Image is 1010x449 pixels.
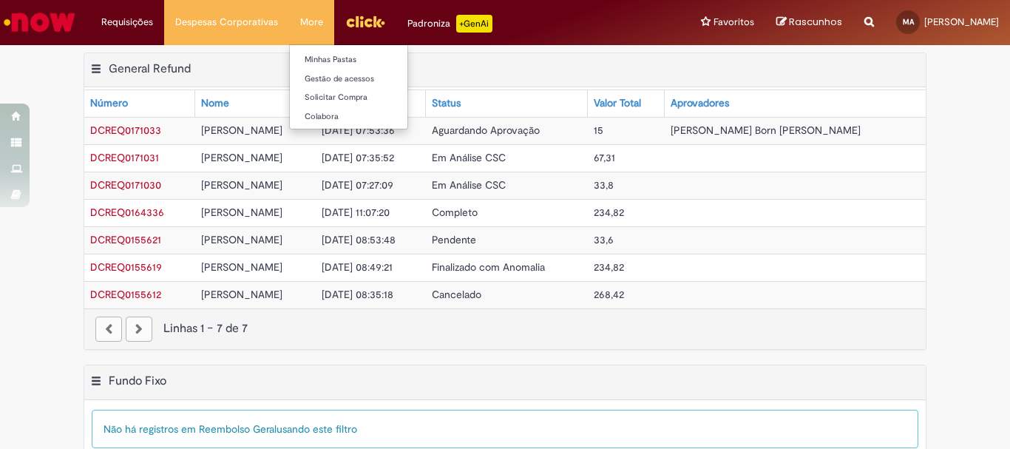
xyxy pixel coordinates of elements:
[1,7,78,37] img: ServiceNow
[175,15,278,30] span: Despesas Corporativas
[432,206,478,219] span: Completo
[432,124,540,137] span: Aguardando Aprovação
[90,233,161,246] a: Abrir Registro: DCREQ0155621
[789,15,842,29] span: Rascunhos
[290,109,453,125] a: Colabora
[290,71,453,87] a: Gestão de acessos
[345,10,385,33] img: click_logo_yellow_360x200.png
[90,178,161,192] a: Abrir Registro: DCREQ0171030
[90,374,102,393] button: Fundo Fixo Menu de contexto
[201,151,282,164] span: [PERSON_NAME]
[90,124,161,137] span: DCREQ0171033
[322,260,393,274] span: [DATE] 08:49:21
[432,178,506,192] span: Em Análise CSC
[671,124,861,137] span: [PERSON_NAME] Born [PERSON_NAME]
[594,206,624,219] span: 234,82
[90,260,162,274] span: DCREQ0155619
[322,206,390,219] span: [DATE] 11:07:20
[90,288,161,301] a: Abrir Registro: DCREQ0155612
[322,233,396,246] span: [DATE] 08:53:48
[322,151,394,164] span: [DATE] 07:35:52
[714,15,754,30] span: Favoritos
[90,288,161,301] span: DCREQ0155612
[109,374,166,388] h2: Fundo Fixo
[201,96,229,111] div: Nome
[594,124,603,137] span: 15
[407,15,492,33] div: Padroniza
[322,178,393,192] span: [DATE] 07:27:09
[594,96,641,111] div: Valor Total
[201,260,282,274] span: [PERSON_NAME]
[201,233,282,246] span: [PERSON_NAME]
[289,44,408,129] ul: More
[432,260,545,274] span: Finalizado com Anomalia
[109,61,191,76] h2: General Refund
[90,96,128,111] div: Número
[594,233,614,246] span: 33,6
[432,151,506,164] span: Em Análise CSC
[594,151,615,164] span: 67,31
[90,260,162,274] a: Abrir Registro: DCREQ0155619
[90,206,164,219] span: DCREQ0164336
[776,16,842,30] a: Rascunhos
[90,124,161,137] a: Abrir Registro: DCREQ0171033
[290,90,453,106] a: Solicitar Compra
[594,178,614,192] span: 33,8
[322,288,393,301] span: [DATE] 08:35:18
[594,288,624,301] span: 268,42
[671,96,729,111] div: Aprovadores
[277,422,357,436] span: usando este filtro
[322,124,395,137] span: [DATE] 07:53:36
[90,61,102,81] button: General Refund Menu de contexto
[300,15,323,30] span: More
[903,17,914,27] span: MA
[201,206,282,219] span: [PERSON_NAME]
[432,96,461,111] div: Status
[95,320,915,337] div: Linhas 1 − 7 de 7
[84,308,926,349] nav: paginação
[90,151,159,164] a: Abrir Registro: DCREQ0171031
[456,15,492,33] p: +GenAi
[201,124,282,137] span: [PERSON_NAME]
[201,288,282,301] span: [PERSON_NAME]
[924,16,999,28] span: [PERSON_NAME]
[90,151,159,164] span: DCREQ0171031
[432,233,476,246] span: Pendente
[92,410,918,448] div: Não há registros em Reembolso Geral
[594,260,624,274] span: 234,82
[290,52,453,68] a: Minhas Pastas
[201,178,282,192] span: [PERSON_NAME]
[432,288,481,301] span: Cancelado
[90,233,161,246] span: DCREQ0155621
[90,206,164,219] a: Abrir Registro: DCREQ0164336
[101,15,153,30] span: Requisições
[90,178,161,192] span: DCREQ0171030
